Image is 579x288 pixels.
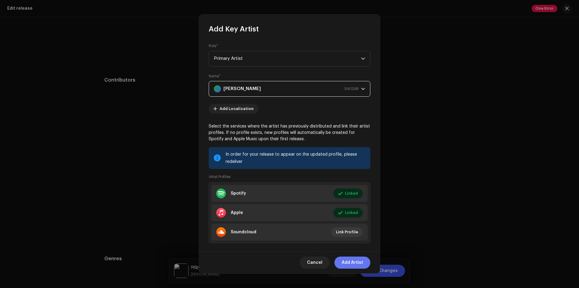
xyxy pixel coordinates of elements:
span: Add Localization [220,103,254,115]
button: Link Profile [331,227,363,237]
div: Apple [231,210,243,215]
span: joba Rani [214,81,361,96]
span: Link Profile [336,226,358,238]
button: Cancel [300,257,330,269]
span: Linked [345,187,358,199]
div: In order for your release to appear on the updated profile, please redeliver [226,151,365,165]
label: Role [209,44,218,48]
button: Add Localization [209,104,258,114]
label: Name [209,74,221,79]
small: Artist Profiles [209,174,230,180]
span: Add Artist [342,257,363,269]
span: Primary Artist [214,51,361,66]
div: Soundcloud [231,230,256,235]
div: dropdown trigger [361,81,365,96]
div: Spotify [231,191,246,196]
button: Add Artist [334,257,370,269]
strong: [PERSON_NAME] [223,81,261,96]
p: Select the services where the artist has previously distributed and link their artist profiles. I... [209,123,370,142]
div: dropdown trigger [361,51,365,66]
button: Linked [333,208,363,218]
span: Add Key Artist [209,24,259,34]
span: 1341298 [344,81,359,96]
span: Cancel [307,257,322,269]
button: Linked [333,189,363,198]
span: Linked [345,207,358,219]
